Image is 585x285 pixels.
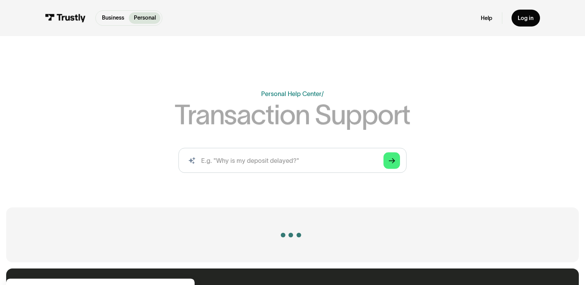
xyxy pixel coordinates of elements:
[175,101,410,128] h1: Transaction Support
[45,14,86,22] img: Trustly Logo
[102,14,124,22] p: Business
[97,12,129,24] a: Business
[129,12,160,24] a: Personal
[178,148,406,173] input: search
[481,15,492,22] a: Help
[322,90,324,97] div: /
[261,90,322,97] a: Personal Help Center
[512,10,540,26] a: Log in
[518,15,533,22] div: Log in
[134,14,156,22] p: Personal
[178,148,406,173] form: Search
